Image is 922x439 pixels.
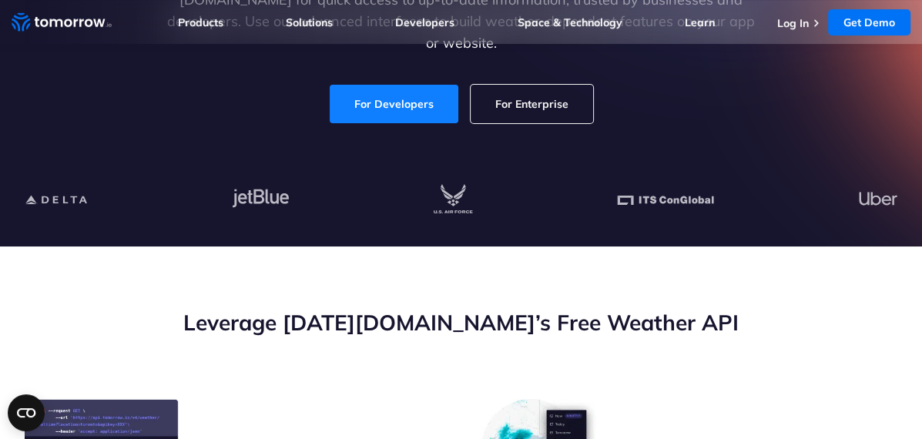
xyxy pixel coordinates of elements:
[25,308,897,337] h2: Leverage [DATE][DOMAIN_NAME]’s Free Weather API
[286,15,333,29] a: Solutions
[777,16,809,30] a: Log In
[828,9,910,35] a: Get Demo
[471,85,593,123] a: For Enterprise
[395,15,454,29] a: Developers
[12,11,112,34] a: Home link
[330,85,458,123] a: For Developers
[685,15,715,29] a: Learn
[178,15,223,29] a: Products
[518,15,622,29] a: Space & Technology
[8,394,45,431] button: Open CMP widget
